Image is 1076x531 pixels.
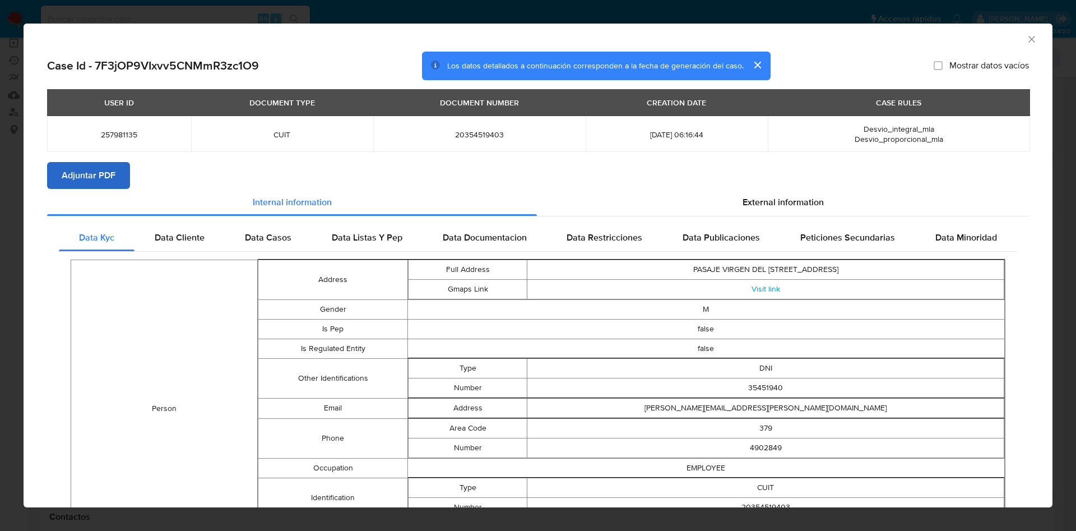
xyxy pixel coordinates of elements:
[934,61,943,70] input: Mostrar datos vacíos
[258,260,407,299] td: Address
[527,260,1004,279] td: PASAJE VIRGEN DEL [STREET_ADDRESS]
[407,339,1004,358] td: false
[408,478,527,497] td: Type
[800,231,895,244] span: Peticiones Secundarias
[408,358,527,378] td: Type
[258,319,407,339] td: Is Pep
[61,130,178,140] span: 257981135
[864,123,934,135] span: Desvio_integral_mla
[258,339,407,358] td: Is Regulated Entity
[258,418,407,458] td: Phone
[407,319,1004,339] td: false
[567,231,642,244] span: Data Restricciones
[408,418,527,438] td: Area Code
[527,378,1004,398] td: 35451940
[527,438,1004,458] td: 4902849
[24,24,1052,507] div: closure-recommendation-modal
[599,130,754,140] span: [DATE] 06:16:44
[433,93,526,112] div: DOCUMENT NUMBER
[744,52,771,79] button: cerrar
[527,418,1004,438] td: 379
[155,231,205,244] span: Data Cliente
[408,497,527,517] td: Number
[743,196,824,209] span: External information
[59,224,1017,251] div: Detailed internal info
[258,458,407,478] td: Occupation
[1026,34,1036,44] button: Cerrar ventana
[407,299,1004,319] td: M
[752,283,780,294] a: Visit link
[443,231,527,244] span: Data Documentacion
[332,231,402,244] span: Data Listas Y Pep
[205,130,360,140] span: CUIT
[245,231,291,244] span: Data Casos
[408,260,527,279] td: Full Address
[640,93,713,112] div: CREATION DATE
[387,130,572,140] span: 20354519403
[408,438,527,458] td: Number
[407,458,1004,478] td: EMPLOYEE
[683,231,760,244] span: Data Publicaciones
[258,299,407,319] td: Gender
[869,93,928,112] div: CASE RULES
[79,231,114,244] span: Data Kyc
[408,378,527,398] td: Number
[855,133,943,145] span: Desvio_proporcional_mla
[62,163,115,188] span: Adjuntar PDF
[258,358,407,398] td: Other Identifications
[253,196,332,209] span: Internal information
[47,58,259,73] h2: Case Id - 7F3jOP9VIxvv5CNMmR3zc1O9
[47,162,130,189] button: Adjuntar PDF
[527,398,1004,418] td: [PERSON_NAME][EMAIL_ADDRESS][PERSON_NAME][DOMAIN_NAME]
[527,478,1004,497] td: CUIT
[527,358,1004,378] td: DNI
[243,93,322,112] div: DOCUMENT TYPE
[935,231,997,244] span: Data Minoridad
[408,398,527,418] td: Address
[949,60,1029,71] span: Mostrar datos vacíos
[447,60,744,71] span: Los datos detallados a continuación corresponden a la fecha de generación del caso.
[258,478,407,518] td: Identification
[98,93,141,112] div: USER ID
[408,279,527,299] td: Gmaps Link
[258,398,407,418] td: Email
[527,497,1004,517] td: 20354519403
[47,189,1029,216] div: Detailed info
